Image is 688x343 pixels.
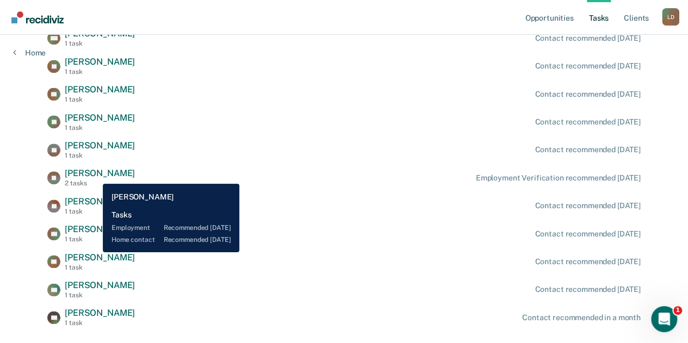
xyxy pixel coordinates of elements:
[65,208,135,215] div: 1 task
[65,308,135,318] span: [PERSON_NAME]
[65,196,135,207] span: [PERSON_NAME]
[65,124,135,132] div: 1 task
[65,140,135,151] span: [PERSON_NAME]
[662,8,679,26] div: L D
[535,90,640,99] div: Contact recommended [DATE]
[65,280,135,290] span: [PERSON_NAME]
[535,257,640,266] div: Contact recommended [DATE]
[65,96,135,103] div: 1 task
[65,40,135,47] div: 1 task
[651,306,677,332] iframe: Intercom live chat
[535,61,640,71] div: Contact recommended [DATE]
[476,173,641,183] div: Employment Verification recommended [DATE]
[11,11,64,23] img: Recidiviz
[65,57,135,67] span: [PERSON_NAME]
[535,201,640,210] div: Contact recommended [DATE]
[535,285,640,294] div: Contact recommended [DATE]
[673,306,682,315] span: 1
[535,229,640,239] div: Contact recommended [DATE]
[65,168,135,178] span: [PERSON_NAME]
[662,8,679,26] button: Profile dropdown button
[65,319,135,327] div: 1 task
[65,68,135,76] div: 1 task
[65,235,135,243] div: 1 task
[65,224,135,234] span: [PERSON_NAME]
[65,179,135,187] div: 2 tasks
[535,145,640,154] div: Contact recommended [DATE]
[65,264,135,271] div: 1 task
[65,84,135,95] span: [PERSON_NAME]
[522,313,641,322] div: Contact recommended in a month
[65,152,135,159] div: 1 task
[535,34,640,43] div: Contact recommended [DATE]
[65,252,135,263] span: [PERSON_NAME]
[535,117,640,127] div: Contact recommended [DATE]
[13,48,46,58] a: Home
[65,291,135,299] div: 1 task
[65,113,135,123] span: [PERSON_NAME]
